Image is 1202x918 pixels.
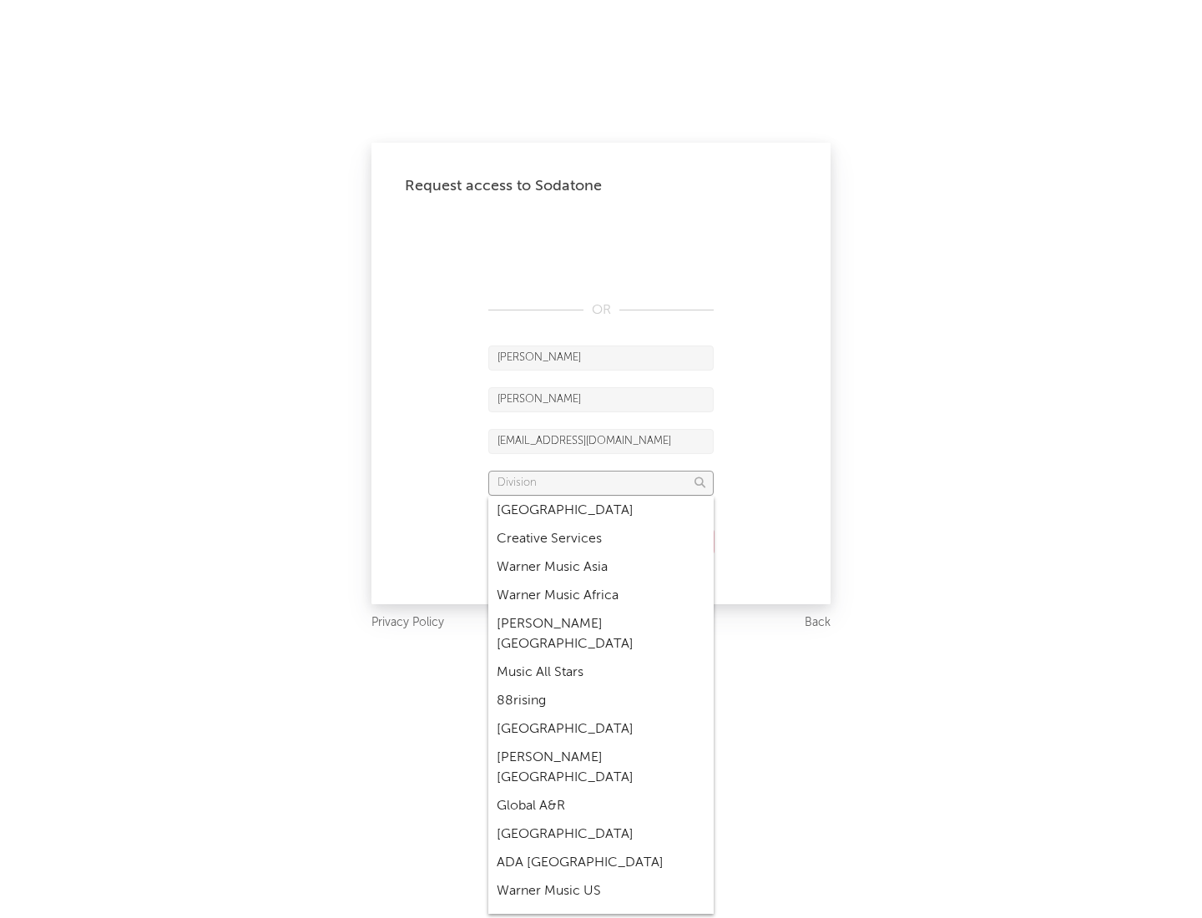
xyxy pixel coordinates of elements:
input: First Name [488,346,714,371]
div: Creative Services [488,525,714,553]
div: [PERSON_NAME] [GEOGRAPHIC_DATA] [488,744,714,792]
div: [GEOGRAPHIC_DATA] [488,497,714,525]
div: Global A&R [488,792,714,820]
div: OR [488,300,714,320]
div: Warner Music Asia [488,553,714,582]
div: [GEOGRAPHIC_DATA] [488,715,714,744]
div: Music All Stars [488,658,714,687]
div: [GEOGRAPHIC_DATA] [488,820,714,849]
div: Warner Music Africa [488,582,714,610]
a: Privacy Policy [371,613,444,633]
div: Request access to Sodatone [405,176,797,196]
div: ADA [GEOGRAPHIC_DATA] [488,849,714,877]
div: 88rising [488,687,714,715]
div: Warner Music US [488,877,714,905]
input: Last Name [488,387,714,412]
input: Email [488,429,714,454]
div: [PERSON_NAME] [GEOGRAPHIC_DATA] [488,610,714,658]
a: Back [805,613,831,633]
input: Division [488,471,714,496]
